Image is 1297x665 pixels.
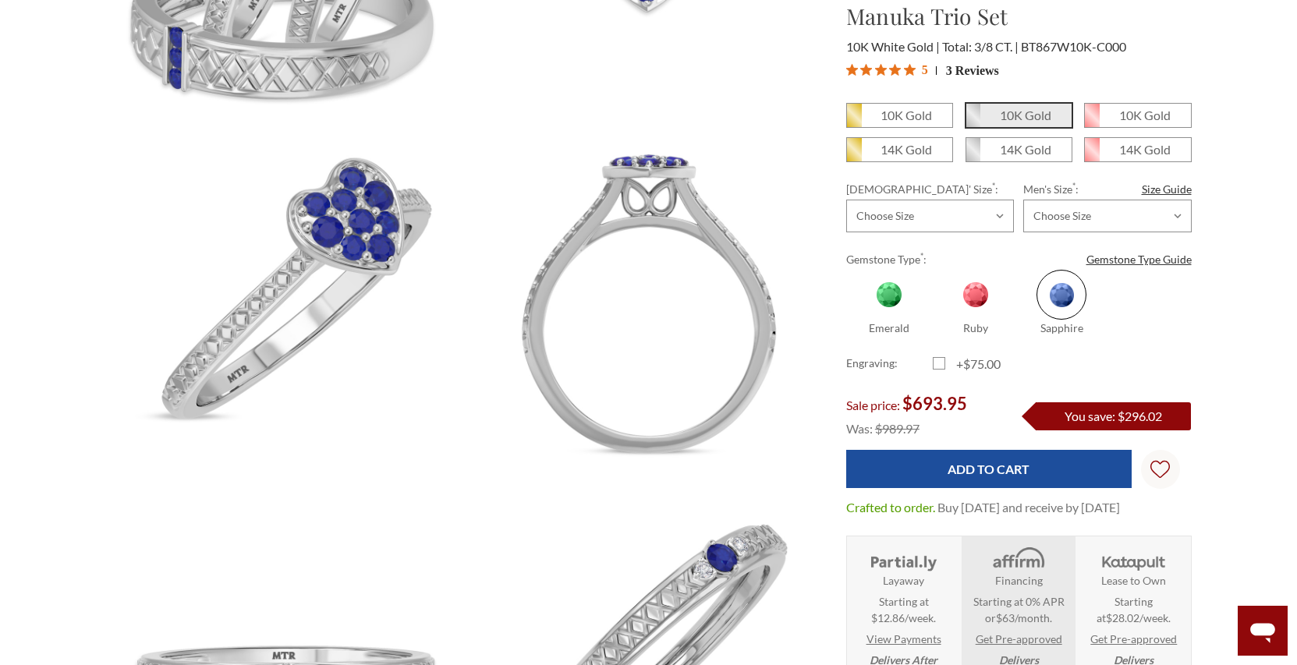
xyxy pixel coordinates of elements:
[1085,104,1190,127] span: 10K Rose Gold
[1082,593,1185,626] span: Starting at .
[107,123,463,479] img: Photo of Manuka 3/8 ct tw. Heart Cluster Trio Set 10K White Gold [BT867WE-C000]
[1021,39,1126,54] span: BT867W10K-C000
[846,421,873,436] span: Was:
[1085,138,1190,161] span: 14K Rose Gold
[1000,108,1051,122] em: 10K Gold
[966,593,1070,626] span: Starting at 0% APR or /month.
[846,498,935,517] dt: Crafted to order.
[847,138,952,161] span: 14K Yellow Gold
[846,251,1192,267] label: Gemstone Type :
[933,355,1019,373] label: +$75.00
[869,321,909,334] span: Emerald
[995,572,1043,589] strong: Financing
[881,142,932,157] em: 14K Gold
[966,104,1072,127] span: 10K White Gold
[946,58,999,82] span: 3 Reviews
[846,39,940,54] span: 10K White Gold
[846,450,1132,488] input: Add to Cart
[942,39,1019,54] span: Total: 3/8 CT.
[1141,450,1180,489] a: Wish Lists
[1086,251,1192,267] a: Gemstone Type Guide
[846,181,1014,197] label: [DEMOGRAPHIC_DATA]' Size :
[866,631,941,647] a: View Payments
[846,355,933,373] label: Engraving:
[864,270,914,320] span: Emerald
[867,546,940,572] img: Layaway
[1040,321,1083,334] span: Sapphire
[1142,181,1192,197] a: Size Guide
[881,108,932,122] em: 10K Gold
[464,123,820,479] img: Photo of Manuka 3/8 ct tw. Heart Cluster Trio Set 10K White Gold [BT867WE-C000]
[847,104,952,127] span: 10K Yellow Gold
[1119,142,1171,157] em: 14K Gold
[1090,631,1177,647] a: Get Pre-approved
[1097,546,1170,572] img: Katapult
[1106,611,1168,624] span: $28.02/week
[1150,411,1170,528] svg: Wish Lists
[951,270,1001,320] span: Ruby
[1101,572,1166,589] strong: Lease to Own
[996,611,1015,624] span: $63
[883,572,924,589] strong: Layaway
[1065,409,1162,423] span: You save: $296.02
[937,498,1120,517] dd: Buy [DATE] and receive by [DATE]
[976,631,1062,647] a: Get Pre-approved
[966,138,1072,161] span: 14K White Gold
[1119,108,1171,122] em: 10K Gold
[1023,181,1191,197] label: Men's Size :
[875,421,920,436] span: $989.97
[846,398,900,412] span: Sale price:
[1037,270,1086,320] span: Sapphire
[846,58,999,82] button: Rated 5 out of 5 stars from 3 reviews. Jump to reviews.
[963,321,988,334] span: Ruby
[871,593,936,626] span: Starting at $12.86/week.
[902,393,967,414] span: $693.95
[922,61,928,77] span: 5
[982,546,1054,572] img: Affirm
[1000,142,1051,157] em: 14K Gold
